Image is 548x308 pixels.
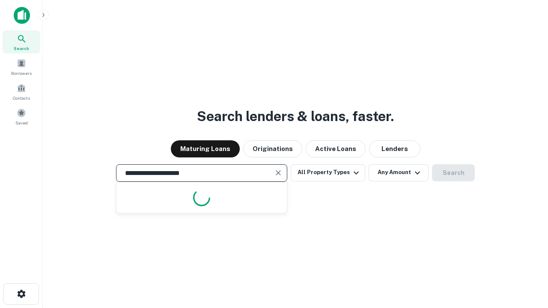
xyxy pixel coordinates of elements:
[3,105,40,128] a: Saved
[15,119,28,126] span: Saved
[291,164,365,181] button: All Property Types
[14,45,29,52] span: Search
[3,55,40,78] a: Borrowers
[197,106,394,127] h3: Search lenders & loans, faster.
[243,140,302,157] button: Originations
[272,167,284,179] button: Clear
[505,240,548,281] iframe: Chat Widget
[369,164,429,181] button: Any Amount
[306,140,366,157] button: Active Loans
[3,80,40,103] a: Contacts
[13,95,30,101] span: Contacts
[11,70,32,77] span: Borrowers
[14,7,30,24] img: capitalize-icon.png
[3,30,40,53] a: Search
[171,140,240,157] button: Maturing Loans
[369,140,420,157] button: Lenders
